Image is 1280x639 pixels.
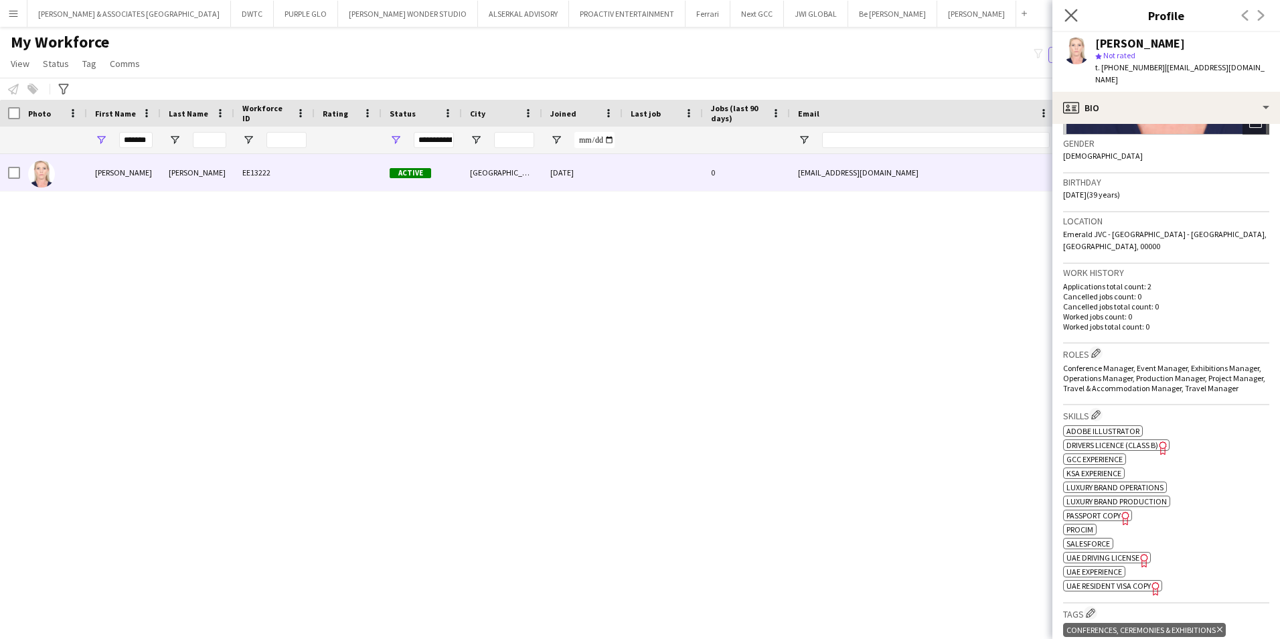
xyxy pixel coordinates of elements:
[28,161,55,188] img: Natalie Lober
[1095,62,1265,84] span: | [EMAIL_ADDRESS][DOMAIN_NAME]
[110,58,140,70] span: Comms
[462,154,542,191] div: [GEOGRAPHIC_DATA]
[1063,229,1267,251] span: Emerald JVC - [GEOGRAPHIC_DATA] - [GEOGRAPHIC_DATA], [GEOGRAPHIC_DATA], 00000
[1066,482,1164,492] span: Luxury Brand Operations
[1066,468,1121,478] span: KSA Experience
[1063,301,1269,311] p: Cancelled jobs total count: 0
[703,154,790,191] div: 0
[730,1,784,27] button: Next GCC
[1066,539,1110,549] span: Salesforce
[104,55,145,72] a: Comms
[11,58,29,70] span: View
[631,109,661,119] span: Last job
[790,154,1058,191] div: [EMAIL_ADDRESS][DOMAIN_NAME]
[1066,440,1158,450] span: Drivers Licence (Class B)
[95,109,136,119] span: First Name
[37,55,74,72] a: Status
[686,1,730,27] button: Ferrari
[784,1,848,27] button: JWI GLOBAL
[1063,363,1265,393] span: Conference Manager, Event Manager, Exhibitions Manager, Operations Manager, Production Manager, P...
[1095,38,1185,50] div: [PERSON_NAME]
[11,32,109,52] span: My Workforce
[266,132,307,148] input: Workforce ID Filter Input
[1063,215,1269,227] h3: Location
[822,132,1050,148] input: Email Filter Input
[1066,567,1122,577] span: UAE Experience
[28,109,51,119] span: Photo
[242,134,254,146] button: Open Filter Menu
[242,103,291,123] span: Workforce ID
[542,154,623,191] div: [DATE]
[1052,7,1280,24] h3: Profile
[390,134,402,146] button: Open Filter Menu
[1066,496,1167,506] span: Luxury Brand Production
[569,1,686,27] button: PROACTIV ENTERTAINMENT
[56,81,72,97] app-action-btn: Advanced filters
[574,132,615,148] input: Joined Filter Input
[43,58,69,70] span: Status
[937,1,1016,27] button: [PERSON_NAME]
[470,134,482,146] button: Open Filter Menu
[161,154,234,191] div: [PERSON_NAME]
[1063,606,1269,620] h3: Tags
[27,1,231,27] button: [PERSON_NAME] & ASSOCIATES [GEOGRAPHIC_DATA]
[848,1,937,27] button: Be [PERSON_NAME]
[1063,322,1269,332] p: Worked jobs total count: 0
[1066,524,1093,535] span: Procim
[234,154,315,191] div: EE13222
[1063,190,1120,200] span: [DATE] (39 years)
[1063,291,1269,301] p: Cancelled jobs count: 0
[1063,623,1226,637] div: Conferences, Ceremonies & Exhibitions
[494,132,534,148] input: City Filter Input
[5,55,35,72] a: View
[1063,151,1143,161] span: [DEMOGRAPHIC_DATA]
[169,109,208,119] span: Last Name
[169,134,181,146] button: Open Filter Menu
[1063,267,1269,279] h3: Work history
[338,1,478,27] button: [PERSON_NAME] WONDER STUDIO
[1052,92,1280,124] div: Bio
[798,134,810,146] button: Open Filter Menu
[1063,137,1269,149] h3: Gender
[119,132,153,148] input: First Name Filter Input
[798,109,819,119] span: Email
[1063,281,1269,291] p: Applications total count: 2
[323,109,348,119] span: Rating
[1063,176,1269,188] h3: Birthday
[1063,346,1269,360] h3: Roles
[711,103,766,123] span: Jobs (last 90 days)
[1066,426,1139,436] span: Adobe Illustrator
[231,1,274,27] button: DWTC
[1063,311,1269,322] p: Worked jobs count: 0
[1103,50,1135,60] span: Not rated
[390,168,431,178] span: Active
[82,58,96,70] span: Tag
[1066,553,1139,563] span: UAE Driving License
[274,1,338,27] button: PURPLE GLO
[1095,62,1165,72] span: t. [PHONE_NUMBER]
[470,109,485,119] span: City
[77,55,102,72] a: Tag
[550,134,562,146] button: Open Filter Menu
[95,134,107,146] button: Open Filter Menu
[1066,454,1123,464] span: GCC Experience
[193,132,226,148] input: Last Name Filter Input
[1063,408,1269,422] h3: Skills
[390,109,416,119] span: Status
[478,1,569,27] button: ALSERKAL ADVISORY
[1066,510,1121,520] span: Passport copy
[1066,581,1151,591] span: UAE Resident Visa copy
[87,154,161,191] div: [PERSON_NAME]
[1048,47,1115,63] button: Everyone5,897
[550,109,576,119] span: Joined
